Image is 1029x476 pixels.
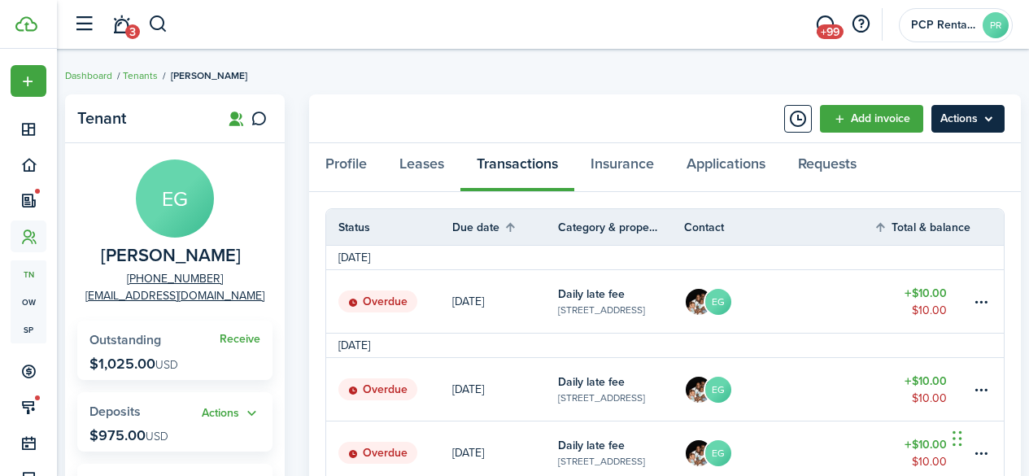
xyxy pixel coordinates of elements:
button: Open menu [11,65,46,97]
button: Search [148,11,168,38]
status: Overdue [338,442,417,465]
p: [DATE] [452,381,484,398]
table-subtitle: [STREET_ADDRESS] [558,454,645,469]
img: TenantCloud [15,16,37,32]
table-amount-title: $10.00 [905,436,947,453]
a: tn [11,260,46,288]
avatar-text: EG [705,440,731,466]
panel-main-title: Tenant [77,109,207,128]
table-amount-title: $10.00 [905,285,947,302]
a: Overdue [326,270,452,333]
table-subtitle: [STREET_ADDRESS] [558,391,645,405]
a: Add invoice [820,105,923,133]
table-subtitle: [STREET_ADDRESS] [558,303,645,317]
a: Daily late fee[STREET_ADDRESS] [558,270,684,333]
span: 3 [125,24,140,39]
status: Overdue [338,290,417,313]
div: Drag [953,414,962,463]
p: $1,025.00 [89,356,178,372]
th: Category & property [558,219,684,236]
img: Winter Wickware [686,377,712,403]
a: Applications [670,143,782,192]
span: Edgar Green [101,246,241,266]
a: Receive [220,333,260,346]
a: Overdue [326,358,452,421]
span: [PERSON_NAME] [171,68,247,83]
table-amount-title: $10.00 [905,373,947,390]
th: Contact [684,219,874,236]
th: Sort [452,217,558,237]
a: Tenants [123,68,158,83]
span: PCP Rental Division [911,20,976,31]
a: Insurance [574,143,670,192]
avatar-text: PR [983,12,1009,38]
table-info-title: Daily late fee [558,286,625,303]
iframe: Chat Widget [948,398,1029,476]
p: [DATE] [452,293,484,310]
a: Winter WickwareEG [684,358,874,421]
table-info-title: Daily late fee [558,373,625,391]
avatar-text: EG [705,377,731,403]
button: Open menu [931,105,1005,133]
a: [EMAIL_ADDRESS][DOMAIN_NAME] [85,287,264,304]
img: Winter Wickware [686,289,712,315]
status: Overdue [338,378,417,401]
a: Profile [309,143,383,192]
a: Notifications [106,4,137,46]
td: [DATE] [326,249,382,266]
span: USD [155,356,178,373]
table-info-title: Daily late fee [558,437,625,454]
button: Open sidebar [68,9,99,40]
span: Outstanding [89,330,161,349]
table-amount-description: $10.00 [912,453,947,470]
span: Deposits [89,402,141,421]
button: Actions [202,404,260,423]
a: Requests [782,143,873,192]
th: Status [326,219,452,236]
button: Open menu [202,404,260,423]
p: $975.00 [89,427,168,443]
img: Winter Wickware [686,440,712,466]
a: [PHONE_NUMBER] [127,270,223,287]
table-amount-description: $10.00 [912,390,947,407]
a: sp [11,316,46,343]
button: Open resource center [847,11,874,38]
a: [DATE] [452,270,558,333]
table-amount-description: $10.00 [912,302,947,319]
a: Leases [383,143,460,192]
avatar-text: EG [705,289,731,315]
a: Winter WickwareEG [684,270,874,333]
a: [DATE] [452,358,558,421]
th: Sort [874,217,971,237]
td: [DATE] [326,337,382,354]
a: ow [11,288,46,316]
avatar-text: EG [136,159,214,238]
span: USD [146,428,168,445]
a: Dashboard [65,68,112,83]
button: Timeline [784,105,812,133]
menu-btn: Actions [931,105,1005,133]
a: Messaging [809,4,840,46]
p: [DATE] [452,444,484,461]
a: $10.00$10.00 [874,358,971,421]
span: +99 [817,24,844,39]
a: Daily late fee[STREET_ADDRESS] [558,358,684,421]
a: $10.00$10.00 [874,270,971,333]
